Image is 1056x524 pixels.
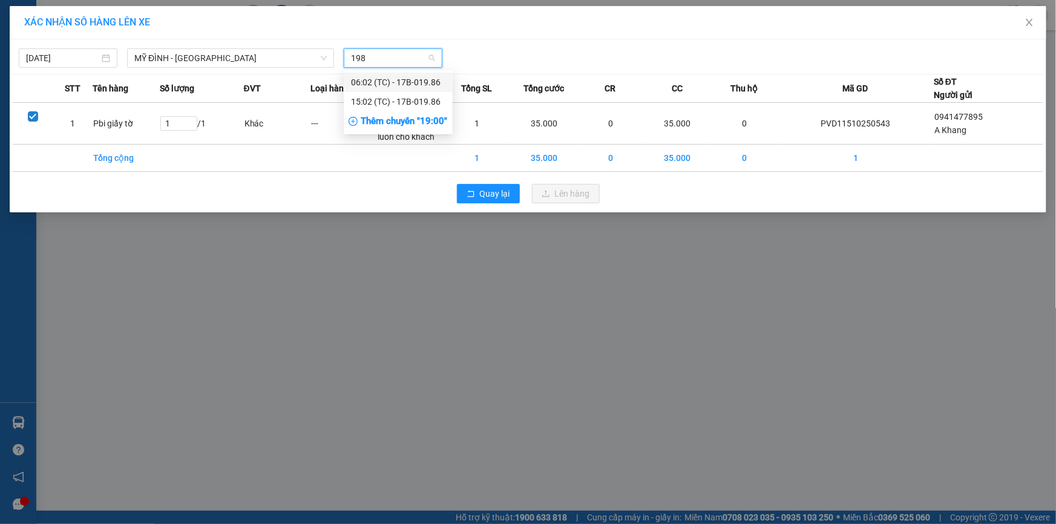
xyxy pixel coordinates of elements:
td: 0 [711,145,778,172]
span: Tên hàng [93,82,128,95]
span: ĐVT [244,82,261,95]
td: / 1 [160,103,244,145]
span: plus-circle [349,117,358,126]
td: 1 [444,145,511,172]
span: Mã GD [843,82,868,95]
li: 237 [PERSON_NAME] , [GEOGRAPHIC_DATA] [113,30,506,45]
div: 06:02 (TC) - 17B-019.86 [351,76,445,89]
td: --- [310,103,377,145]
span: down [320,54,327,62]
span: CC [672,82,683,95]
li: Hotline: 1900 3383, ĐT/Zalo : 0862837383 [113,45,506,60]
td: 1 [778,145,934,172]
td: 0 [577,145,644,172]
td: 35.000 [644,145,710,172]
span: Quay lại [480,187,510,200]
span: A Khang [934,125,966,135]
td: 0 [577,103,644,145]
span: Loại hàng [310,82,349,95]
div: Số ĐT Người gửi [934,75,972,102]
span: close [1025,18,1034,27]
span: XÁC NHẬN SỐ HÀNG LÊN XE [24,16,150,28]
td: 35.000 [511,145,577,172]
td: 1 [444,103,511,145]
button: rollbackQuay lại [457,184,520,203]
div: 15:02 (TC) - 17B-019.86 [351,95,445,108]
button: Close [1012,6,1046,40]
span: rollback [467,189,475,199]
span: CR [605,82,616,95]
b: GỬI : VP [PERSON_NAME] [15,88,211,108]
span: 0941477895 [934,112,983,122]
td: Khác [244,103,310,145]
td: 35.000 [511,103,577,145]
span: Tổng cước [523,82,564,95]
span: STT [65,82,80,95]
div: Thêm chuyến " 19:00 " [344,111,453,132]
span: MỸ ĐÌNH - THÁI BÌNH [134,49,327,67]
td: PVD11510250543 [778,103,934,145]
img: logo.jpg [15,15,76,76]
td: Tổng cộng [93,145,159,172]
button: uploadLên hàng [532,184,600,203]
td: 35.000 [644,103,710,145]
td: 0 [711,103,778,145]
span: Số lượng [160,82,194,95]
td: Pbi giấy tờ [93,103,159,145]
span: Thu hộ [730,82,758,95]
input: 15/10/2025 [26,51,99,65]
span: Tổng SL [462,82,493,95]
td: 1 [53,103,93,145]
